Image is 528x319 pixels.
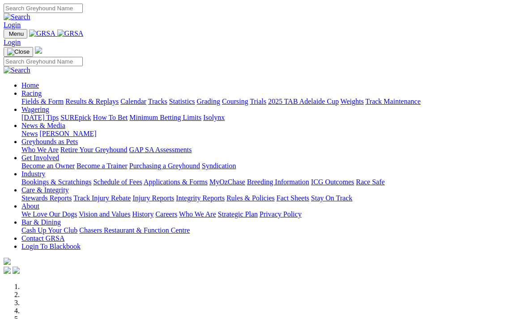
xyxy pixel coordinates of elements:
a: Isolynx [203,114,225,121]
button: Toggle navigation [4,47,33,57]
a: Results & Replays [65,98,119,105]
div: Wagering [21,114,524,122]
a: Retire Your Greyhound [60,146,128,153]
a: Vision and Values [79,210,130,218]
img: logo-grsa-white.png [35,47,42,54]
a: Wagering [21,106,49,113]
a: GAP SA Assessments [129,146,192,153]
a: Track Injury Rebate [73,194,131,202]
a: Industry [21,170,45,178]
a: Trials [250,98,266,105]
a: Schedule of Fees [93,178,142,186]
a: Fields & Form [21,98,64,105]
div: Get Involved [21,162,524,170]
a: Bookings & Scratchings [21,178,91,186]
a: Strategic Plan [218,210,258,218]
a: Weights [341,98,364,105]
span: Menu [9,30,24,37]
a: Get Involved [21,154,59,162]
a: Integrity Reports [176,194,225,202]
a: Minimum Betting Limits [129,114,201,121]
a: About [21,202,39,210]
div: Racing [21,98,524,106]
a: Applications & Forms [144,178,208,186]
a: Calendar [120,98,146,105]
a: News [21,130,38,137]
a: History [132,210,153,218]
a: SUREpick [60,114,91,121]
a: Bar & Dining [21,218,61,226]
a: Statistics [169,98,195,105]
a: Login To Blackbook [21,242,81,250]
div: About [21,210,524,218]
a: ICG Outcomes [311,178,354,186]
a: Chasers Restaurant & Function Centre [79,226,190,234]
a: Track Maintenance [366,98,421,105]
a: Careers [155,210,177,218]
a: Rules & Policies [226,194,275,202]
a: Breeding Information [247,178,309,186]
a: Grading [197,98,220,105]
a: Syndication [202,162,236,170]
a: We Love Our Dogs [21,210,77,218]
a: [PERSON_NAME] [39,130,96,137]
input: Search [4,4,83,13]
a: Coursing [222,98,248,105]
a: Purchasing a Greyhound [129,162,200,170]
a: Tracks [148,98,167,105]
a: MyOzChase [209,178,245,186]
a: Care & Integrity [21,186,69,194]
a: Login [4,38,21,46]
img: GRSA [29,30,55,38]
img: GRSA [57,30,84,38]
a: Home [21,81,39,89]
img: facebook.svg [4,267,11,274]
a: Injury Reports [132,194,174,202]
a: How To Bet [93,114,128,121]
div: Care & Integrity [21,194,524,202]
a: Stay On Track [311,194,352,202]
a: Fact Sheets [277,194,309,202]
div: Greyhounds as Pets [21,146,524,154]
img: logo-grsa-white.png [4,258,11,265]
a: Racing [21,89,42,97]
a: Stewards Reports [21,194,72,202]
a: Become an Owner [21,162,75,170]
div: News & Media [21,130,524,138]
img: twitter.svg [13,267,20,274]
a: [DATE] Tips [21,114,59,121]
img: Search [4,13,30,21]
div: Industry [21,178,524,186]
a: Cash Up Your Club [21,226,77,234]
a: News & Media [21,122,65,129]
a: Race Safe [356,178,384,186]
a: Who We Are [179,210,216,218]
div: Bar & Dining [21,226,524,234]
input: Search [4,57,83,66]
img: Search [4,66,30,74]
a: Login [4,21,21,29]
a: Who We Are [21,146,59,153]
a: Privacy Policy [260,210,302,218]
img: Close [7,48,30,55]
a: 2025 TAB Adelaide Cup [268,98,339,105]
a: Contact GRSA [21,234,64,242]
a: Greyhounds as Pets [21,138,78,145]
a: Become a Trainer [77,162,128,170]
button: Toggle navigation [4,29,27,38]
